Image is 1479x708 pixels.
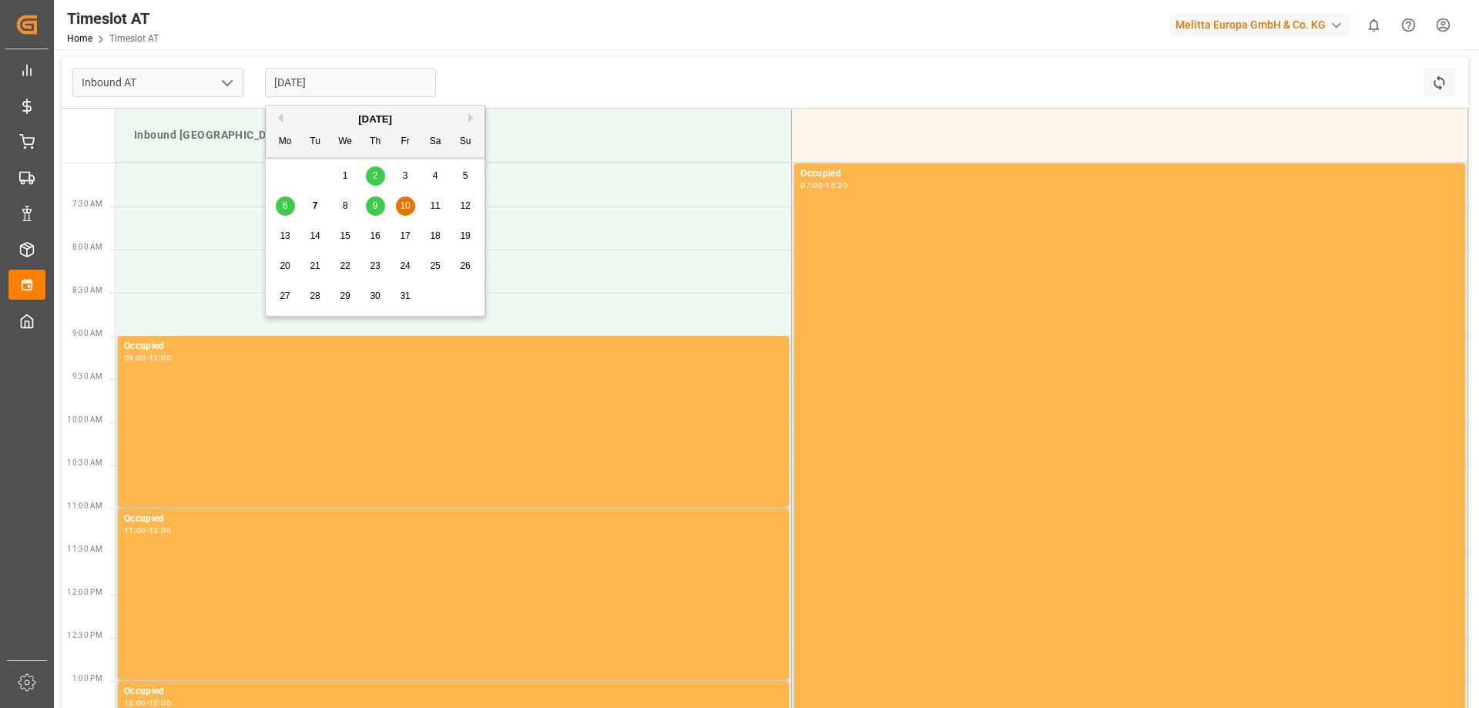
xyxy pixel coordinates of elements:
[366,166,385,186] div: Choose Thursday, October 2nd, 2025
[276,133,295,152] div: Mo
[149,527,171,534] div: 13:00
[280,230,290,241] span: 13
[370,290,380,301] span: 30
[400,260,410,271] span: 24
[72,372,102,381] span: 9:30 AM
[366,287,385,306] div: Choose Thursday, October 30th, 2025
[426,196,445,216] div: Choose Saturday, October 11th, 2025
[463,170,468,181] span: 5
[366,226,385,246] div: Choose Thursday, October 16th, 2025
[124,512,783,527] div: Occupied
[373,200,378,211] span: 9
[366,133,385,152] div: Th
[124,700,146,706] div: 13:00
[430,260,440,271] span: 25
[72,68,243,97] input: Type to search/select
[67,33,92,44] a: Home
[124,354,146,361] div: 09:00
[67,415,102,424] span: 10:00 AM
[67,7,159,30] div: Timeslot AT
[313,200,318,211] span: 7
[456,226,475,246] div: Choose Sunday, October 19th, 2025
[1169,10,1357,39] button: Melitta Europa GmbH & Co. KG
[430,230,440,241] span: 18
[67,502,102,510] span: 11:00 AM
[426,226,445,246] div: Choose Saturday, October 18th, 2025
[336,133,355,152] div: We
[306,133,325,152] div: Tu
[396,257,415,276] div: Choose Friday, October 24th, 2025
[124,527,146,534] div: 11:00
[800,166,1459,182] div: Occupied
[460,200,470,211] span: 12
[124,684,783,700] div: Occupied
[72,200,102,208] span: 7:30 AM
[280,260,290,271] span: 20
[1169,14,1350,36] div: Melitta Europa GmbH & Co. KG
[430,200,440,211] span: 11
[373,170,378,181] span: 2
[800,182,823,189] div: 07:00
[146,700,149,706] div: -
[280,290,290,301] span: 27
[426,257,445,276] div: Choose Saturday, October 25th, 2025
[283,200,288,211] span: 6
[336,257,355,276] div: Choose Wednesday, October 22nd, 2025
[146,354,149,361] div: -
[306,196,325,216] div: Choose Tuesday, October 7th, 2025
[456,257,475,276] div: Choose Sunday, October 26th, 2025
[468,113,478,122] button: Next Month
[266,112,485,127] div: [DATE]
[276,226,295,246] div: Choose Monday, October 13th, 2025
[433,170,438,181] span: 4
[67,631,102,639] span: 12:30 PM
[343,170,348,181] span: 1
[273,113,283,122] button: Previous Month
[400,230,410,241] span: 17
[366,196,385,216] div: Choose Thursday, October 9th, 2025
[370,260,380,271] span: 23
[340,260,350,271] span: 22
[276,196,295,216] div: Choose Monday, October 6th, 2025
[67,588,102,596] span: 12:00 PM
[366,257,385,276] div: Choose Thursday, October 23rd, 2025
[276,287,295,306] div: Choose Monday, October 27th, 2025
[124,339,783,354] div: Occupied
[128,121,779,149] div: Inbound [GEOGRAPHIC_DATA]
[336,226,355,246] div: Choose Wednesday, October 15th, 2025
[336,166,355,186] div: Choose Wednesday, October 1st, 2025
[336,196,355,216] div: Choose Wednesday, October 8th, 2025
[146,527,149,534] div: -
[67,458,102,467] span: 10:30 AM
[72,329,102,337] span: 9:00 AM
[456,166,475,186] div: Choose Sunday, October 5th, 2025
[72,286,102,294] span: 8:30 AM
[72,674,102,683] span: 1:00 PM
[396,287,415,306] div: Choose Friday, October 31st, 2025
[1391,8,1426,42] button: Help Center
[456,196,475,216] div: Choose Sunday, October 12th, 2025
[270,161,481,311] div: month 2025-10
[340,230,350,241] span: 15
[276,257,295,276] div: Choose Monday, October 20th, 2025
[340,290,350,301] span: 29
[306,287,325,306] div: Choose Tuesday, October 28th, 2025
[825,182,847,189] div: 15:30
[310,290,320,301] span: 28
[460,230,470,241] span: 19
[403,170,408,181] span: 3
[149,354,171,361] div: 11:00
[400,290,410,301] span: 31
[310,230,320,241] span: 14
[370,230,380,241] span: 16
[306,257,325,276] div: Choose Tuesday, October 21st, 2025
[67,545,102,553] span: 11:30 AM
[265,68,436,97] input: DD.MM.YYYY
[310,260,320,271] span: 21
[426,166,445,186] div: Choose Saturday, October 4th, 2025
[456,133,475,152] div: Su
[396,226,415,246] div: Choose Friday, October 17th, 2025
[460,260,470,271] span: 26
[72,243,102,251] span: 8:00 AM
[215,71,238,95] button: open menu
